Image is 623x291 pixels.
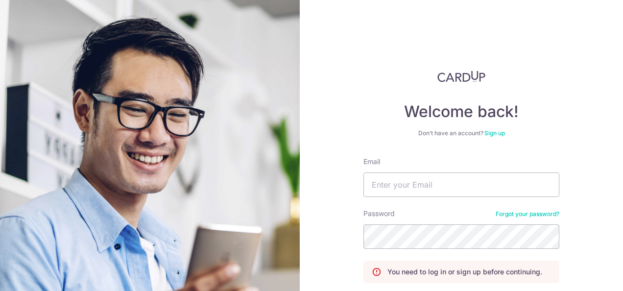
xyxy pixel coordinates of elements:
[496,210,559,218] a: Forgot your password?
[363,157,380,167] label: Email
[363,172,559,197] input: Enter your Email
[437,71,485,82] img: CardUp Logo
[363,209,395,218] label: Password
[363,129,559,137] div: Don’t have an account?
[484,129,505,137] a: Sign up
[363,102,559,121] h4: Welcome back!
[387,267,542,277] p: You need to log in or sign up before continuing.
